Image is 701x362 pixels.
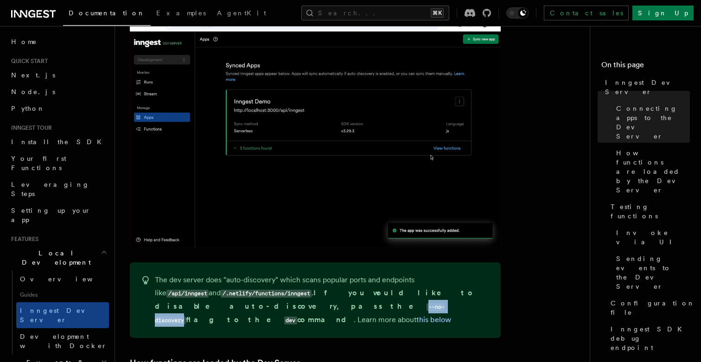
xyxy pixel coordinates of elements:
span: Connecting apps to the Dev Server [616,104,690,141]
a: Setting up your app [7,202,109,228]
span: Node.js [11,88,55,95]
img: Dev Server demo manually syncing an app [130,6,501,248]
strong: If you would like to disable auto-discovery, pass the flag to the command [155,288,475,324]
a: Connecting apps to the Dev Server [612,100,690,145]
span: AgentKit [217,9,266,17]
a: Documentation [63,3,151,26]
button: Search...⌘K [301,6,449,20]
span: Development with Docker [20,333,107,349]
span: Setting up your app [11,207,91,223]
h4: On this page [601,59,690,74]
code: /.netlify/functions/inngest [221,290,312,298]
span: Next.js [11,71,55,79]
span: Sending events to the Dev Server [616,254,690,291]
a: Leveraging Steps [7,176,109,202]
span: Home [11,37,37,46]
a: AgentKit [211,3,272,25]
button: Local Development [7,245,109,271]
a: How functions are loaded by the Dev Server [612,145,690,198]
code: /api/inngest [166,290,209,298]
span: Documentation [69,9,145,17]
span: Overview [20,275,115,283]
a: Home [7,33,109,50]
a: Sign Up [632,6,694,20]
span: Install the SDK [11,138,107,146]
a: Node.js [7,83,109,100]
a: Contact sales [544,6,629,20]
a: Development with Docker [16,328,109,354]
a: Configuration file [607,295,690,321]
a: Invoke via UI [612,224,690,250]
a: Examples [151,3,211,25]
span: Quick start [7,57,48,65]
span: Inngest SDK debug endpoint [611,324,690,352]
span: Python [11,105,45,112]
div: Local Development [7,271,109,354]
a: Inngest Dev Server [16,302,109,328]
a: Python [7,100,109,117]
span: Inngest Dev Server [20,307,99,324]
span: Inngest Dev Server [605,78,690,96]
span: How functions are loaded by the Dev Server [616,148,690,195]
span: Invoke via UI [616,228,690,247]
span: Configuration file [611,298,695,317]
a: Inngest Dev Server [601,74,690,100]
p: The dev server does "auto-discovery" which scans popular ports and endpoints like and . . Learn m... [155,273,490,327]
a: Next.js [7,67,109,83]
span: Testing functions [611,202,690,221]
kbd: ⌘K [431,8,444,18]
a: Install the SDK [7,133,109,150]
code: dev [284,317,297,324]
span: Guides [16,287,109,302]
span: Leveraging Steps [11,181,89,197]
a: Testing functions [607,198,690,224]
a: Inngest SDK debug endpoint [607,321,690,356]
span: Inngest tour [7,124,52,132]
button: Toggle dark mode [506,7,529,19]
span: Features [7,235,38,243]
span: Your first Functions [11,155,66,171]
a: this below [416,315,451,324]
a: Overview [16,271,109,287]
code: --no-discovery [155,303,445,324]
a: Your first Functions [7,150,109,176]
a: Sending events to the Dev Server [612,250,690,295]
span: Local Development [7,248,101,267]
span: Examples [156,9,206,17]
